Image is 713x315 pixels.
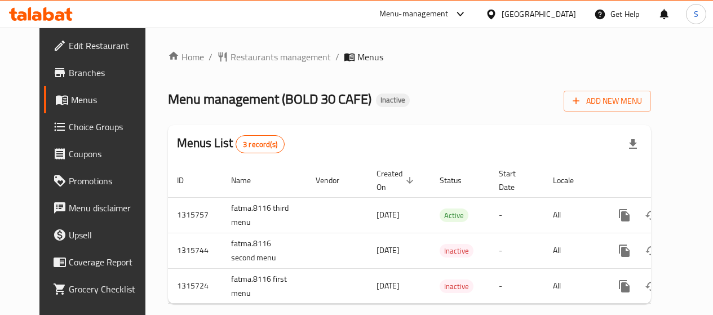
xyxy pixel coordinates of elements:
span: Start Date [499,167,530,194]
button: Add New Menu [564,91,651,112]
span: Choice Groups [69,120,149,134]
span: Active [440,209,468,222]
a: Choice Groups [44,113,158,140]
span: ID [177,174,198,187]
button: Change Status [638,273,665,300]
span: Coverage Report [69,255,149,269]
span: Inactive [376,95,410,105]
td: All [544,233,602,268]
span: Menu disclaimer [69,201,149,215]
span: Add New Menu [573,94,642,108]
span: 3 record(s) [236,139,284,150]
span: Menu management ( BOLD 30 CAFE ) [168,86,371,112]
span: Coupons [69,147,149,161]
td: - [490,197,544,233]
td: fatma.8116 second menu [222,233,307,268]
td: - [490,233,544,268]
span: Restaurants management [231,50,331,64]
td: - [490,268,544,304]
span: Promotions [69,174,149,188]
a: Home [168,50,204,64]
td: All [544,197,602,233]
span: Name [231,174,265,187]
div: Total records count [236,135,285,153]
span: Vendor [316,174,354,187]
a: Promotions [44,167,158,194]
td: 1315744 [168,233,222,268]
a: Menus [44,86,158,113]
span: [DATE] [377,278,400,293]
a: Menu disclaimer [44,194,158,221]
a: Restaurants management [217,50,331,64]
a: Grocery Checklist [44,276,158,303]
span: [DATE] [377,243,400,258]
td: 1315757 [168,197,222,233]
span: Branches [69,66,149,79]
button: more [611,273,638,300]
h2: Menus List [177,135,285,153]
button: more [611,237,638,264]
div: Export file [619,131,646,158]
li: / [209,50,212,64]
div: [GEOGRAPHIC_DATA] [502,8,576,20]
span: S [694,8,698,20]
a: Coverage Report [44,249,158,276]
span: Locale [553,174,588,187]
a: Branches [44,59,158,86]
span: Upsell [69,228,149,242]
button: more [611,202,638,229]
button: Change Status [638,202,665,229]
td: fatma.8116 first menu [222,268,307,304]
a: Edit Restaurant [44,32,158,59]
a: Upsell [44,221,158,249]
button: Change Status [638,237,665,264]
span: Grocery Checklist [69,282,149,296]
span: Menus [71,93,149,107]
nav: breadcrumb [168,50,651,64]
span: [DATE] [377,207,400,222]
td: 1315724 [168,268,222,304]
div: Inactive [440,244,473,258]
span: Inactive [440,280,473,293]
span: Menus [357,50,383,64]
span: Inactive [440,245,473,258]
div: Inactive [376,94,410,107]
a: Coupons [44,140,158,167]
span: Edit Restaurant [69,39,149,52]
td: All [544,268,602,304]
span: Created On [377,167,417,194]
span: Status [440,174,476,187]
li: / [335,50,339,64]
td: fatma.8116 third menu [222,197,307,233]
div: Menu-management [379,7,449,21]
